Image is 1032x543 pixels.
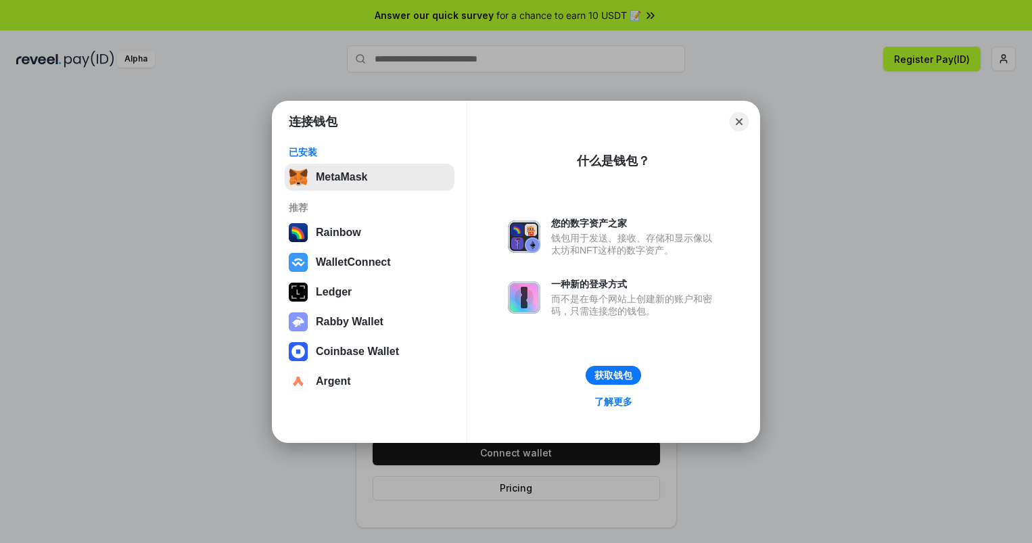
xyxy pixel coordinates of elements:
div: Rabby Wallet [316,316,383,328]
button: WalletConnect [285,249,454,276]
div: 什么是钱包？ [577,153,650,169]
button: Rabby Wallet [285,308,454,335]
img: svg+xml,%3Csvg%20width%3D%2228%22%20height%3D%2228%22%20viewBox%3D%220%200%2028%2028%22%20fill%3D... [289,253,308,272]
div: 了解更多 [594,396,632,408]
button: Coinbase Wallet [285,338,454,365]
button: Close [730,112,749,131]
img: svg+xml,%3Csvg%20width%3D%2228%22%20height%3D%2228%22%20viewBox%3D%220%200%2028%2028%22%20fill%3D... [289,342,308,361]
button: MetaMask [285,164,454,191]
div: MetaMask [316,171,367,183]
img: svg+xml,%3Csvg%20xmlns%3D%22http%3A%2F%2Fwww.w3.org%2F2000%2Fsvg%22%20fill%3D%22none%22%20viewBox... [508,220,540,253]
img: svg+xml,%3Csvg%20xmlns%3D%22http%3A%2F%2Fwww.w3.org%2F2000%2Fsvg%22%20fill%3D%22none%22%20viewBox... [289,312,308,331]
h1: 连接钱包 [289,114,337,130]
div: 您的数字资产之家 [551,217,719,229]
img: svg+xml,%3Csvg%20fill%3D%22none%22%20height%3D%2233%22%20viewBox%3D%220%200%2035%2033%22%20width%... [289,168,308,187]
img: svg+xml,%3Csvg%20xmlns%3D%22http%3A%2F%2Fwww.w3.org%2F2000%2Fsvg%22%20fill%3D%22none%22%20viewBox... [508,281,540,314]
img: svg+xml,%3Csvg%20xmlns%3D%22http%3A%2F%2Fwww.w3.org%2F2000%2Fsvg%22%20width%3D%2228%22%20height%3... [289,283,308,302]
button: Rainbow [285,219,454,246]
button: Argent [285,368,454,395]
button: 获取钱包 [586,366,641,385]
div: 获取钱包 [594,369,632,381]
div: Argent [316,375,351,387]
div: 而不是在每个网站上创建新的账户和密码，只需连接您的钱包。 [551,293,719,317]
div: Ledger [316,286,352,298]
div: 推荐 [289,202,450,214]
img: svg+xml,%3Csvg%20width%3D%22120%22%20height%3D%22120%22%20viewBox%3D%220%200%20120%20120%22%20fil... [289,223,308,242]
div: WalletConnect [316,256,391,268]
div: 已安装 [289,146,450,158]
img: svg+xml,%3Csvg%20width%3D%2228%22%20height%3D%2228%22%20viewBox%3D%220%200%2028%2028%22%20fill%3D... [289,372,308,391]
button: Ledger [285,279,454,306]
div: 钱包用于发送、接收、存储和显示像以太坊和NFT这样的数字资产。 [551,232,719,256]
a: 了解更多 [586,393,640,410]
div: Rainbow [316,227,361,239]
div: Coinbase Wallet [316,346,399,358]
div: 一种新的登录方式 [551,278,719,290]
